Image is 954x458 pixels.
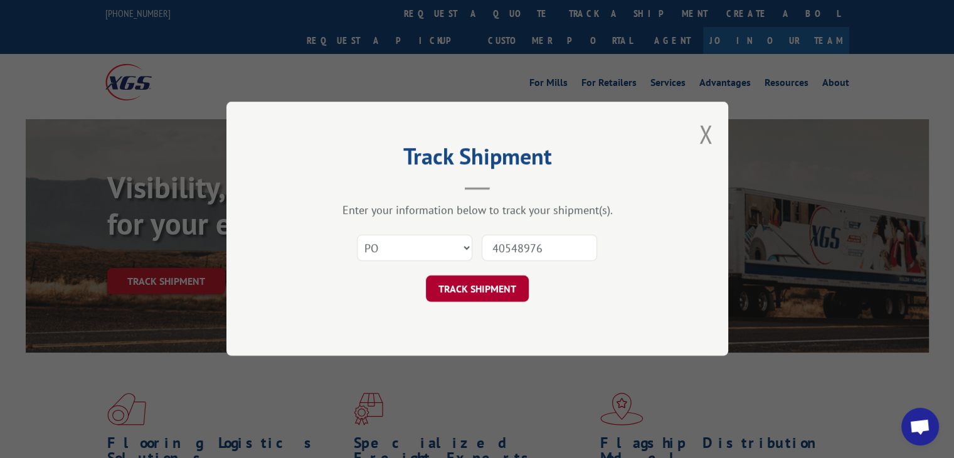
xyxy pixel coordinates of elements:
[901,408,939,445] div: Open chat
[289,203,665,218] div: Enter your information below to track your shipment(s).
[426,276,529,302] button: TRACK SHIPMENT
[482,235,597,262] input: Number(s)
[289,147,665,171] h2: Track Shipment
[699,117,713,151] button: Close modal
